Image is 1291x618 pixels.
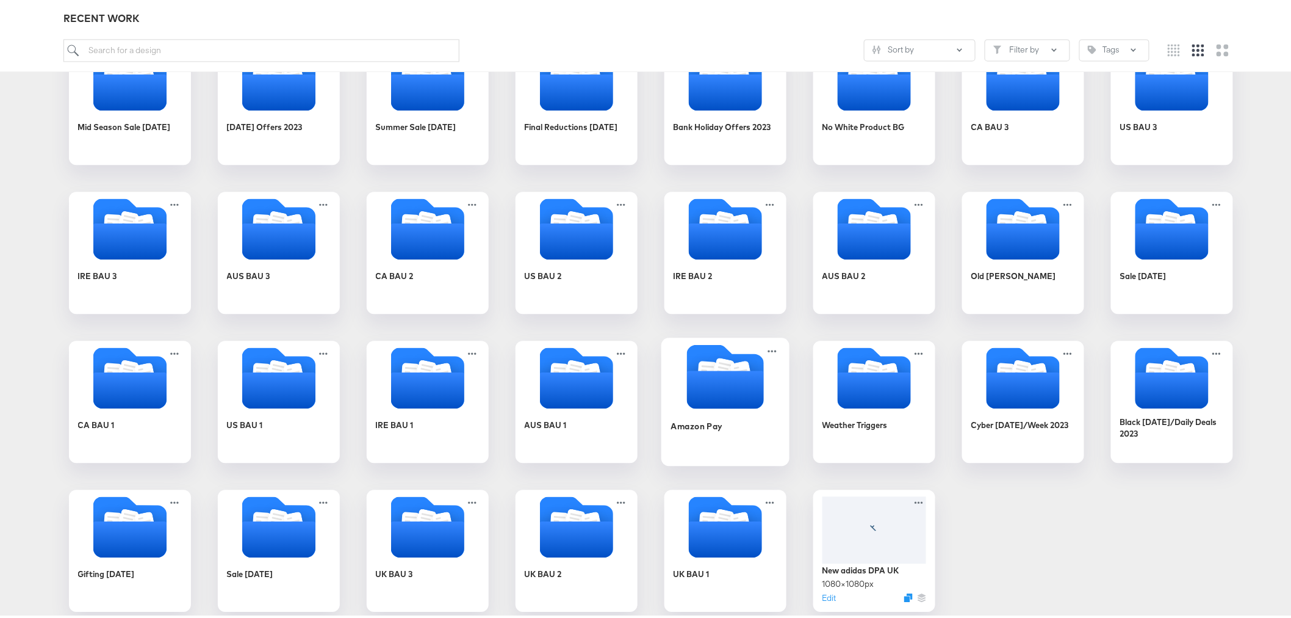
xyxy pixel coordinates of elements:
button: SlidersSort by [864,37,976,59]
svg: Folder [962,196,1084,257]
div: [DATE] Offers 2023 [218,40,340,162]
div: Old [PERSON_NAME] [962,189,1084,311]
svg: Folder [516,345,638,406]
div: CA BAU 1 [78,417,115,429]
svg: Tag [1088,43,1096,51]
svg: Folder [69,494,191,555]
div: US BAU 2 [516,189,638,311]
div: Summer Sale [DATE] [376,119,456,131]
div: No White Product BG [822,119,905,131]
div: Amazon Pay [661,335,789,463]
svg: Folder [367,47,489,108]
div: Black [DATE]/Daily Deals 2023 [1111,338,1233,460]
input: Search for a design [63,37,459,59]
div: No White Product BG [813,40,935,162]
svg: Folder [516,47,638,108]
div: Bank Holiday Offers 2023 [674,119,771,131]
svg: Folder [218,47,340,108]
svg: Folder [516,196,638,257]
svg: Medium grid [1192,42,1204,54]
div: Cyber [DATE]/Week 2023 [971,417,1069,429]
div: AUS BAU 3 [218,189,340,311]
svg: Folder [813,47,935,108]
button: TagTags [1079,37,1149,59]
div: UK BAU 3 [376,566,413,578]
div: IRE BAU 2 [674,268,713,280]
div: US BAU 3 [1120,119,1157,131]
div: CA BAU 2 [376,268,414,280]
svg: Folder [69,345,191,406]
svg: Folder [69,196,191,257]
div: Summer Sale [DATE] [367,40,489,162]
div: Sale [DATE] [218,487,340,609]
svg: Folder [1111,196,1233,257]
div: US BAU 1 [227,417,263,429]
div: AUS BAU 2 [822,268,866,280]
svg: Folder [218,196,340,257]
div: IRE BAU 3 [69,189,191,311]
div: US BAU 3 [1111,40,1233,162]
svg: Folder [1111,47,1233,108]
div: Weather Triggers [813,338,935,460]
svg: Folder [367,196,489,257]
div: New adidas DPA UK1080×1080pxEditDuplicate [813,487,935,609]
svg: Folder [367,345,489,406]
div: UK BAU 2 [525,566,562,578]
div: 1080 × 1080 px [822,576,874,587]
svg: Folder [661,342,789,406]
div: Final Reductions [DATE] [516,40,638,162]
div: Weather Triggers [822,417,888,429]
div: Old [PERSON_NAME] [971,268,1056,280]
svg: Folder [664,196,786,257]
div: CA BAU 1 [69,338,191,460]
svg: Filter [993,43,1002,51]
div: IRE BAU 1 [367,338,489,460]
div: US BAU 1 [218,338,340,460]
div: AUS BAU 1 [525,417,567,429]
div: New adidas DPA UK [822,562,899,574]
svg: Folder [962,47,1084,108]
svg: Folder [516,494,638,555]
div: RECENT WORK [63,9,1237,23]
div: Amazon Pay [671,418,722,429]
div: AUS BAU 1 [516,338,638,460]
svg: Folder [367,494,489,555]
svg: Folder [69,47,191,108]
button: FilterFilter by [985,37,1070,59]
div: UK BAU 3 [367,487,489,609]
svg: Duplicate [904,591,913,600]
button: Edit [822,590,836,602]
svg: Folder [813,345,935,406]
svg: Sliders [872,43,881,51]
div: Gifting [DATE] [78,566,135,578]
div: Sale [DATE] [227,566,273,578]
svg: Folder [664,494,786,555]
div: IRE BAU 3 [78,268,117,280]
svg: Folder [664,47,786,108]
svg: Small grid [1168,42,1180,54]
div: US BAU 2 [525,268,562,280]
div: [DATE] Offers 2023 [227,119,303,131]
svg: Folder [218,345,340,406]
div: Gifting [DATE] [69,487,191,609]
div: IRE BAU 2 [664,189,786,311]
div: Mid Season Sale [DATE] [78,119,171,131]
div: CA BAU 3 [962,40,1084,162]
div: Sale [DATE] [1111,189,1233,311]
div: Mid Season Sale [DATE] [69,40,191,162]
div: Bank Holiday Offers 2023 [664,40,786,162]
div: CA BAU 3 [971,119,1009,131]
div: UK BAU 1 [664,487,786,609]
div: Sale [DATE] [1120,268,1167,280]
div: Final Reductions [DATE] [525,119,618,131]
div: UK BAU 2 [516,487,638,609]
div: Black [DATE]/Daily Deals 2023 [1120,414,1224,437]
svg: Folder [813,196,935,257]
div: AUS BAU 3 [227,268,270,280]
div: AUS BAU 2 [813,189,935,311]
div: CA BAU 2 [367,189,489,311]
div: Cyber [DATE]/Week 2023 [962,338,1084,460]
svg: Folder [218,494,340,555]
svg: Large grid [1217,42,1229,54]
